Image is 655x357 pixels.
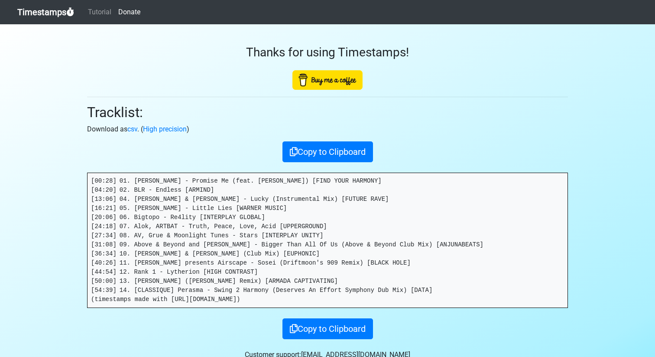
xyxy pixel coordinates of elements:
[292,70,363,90] img: Buy Me A Coffee
[88,173,567,308] pre: [00:28] 01. [PERSON_NAME] - Promise Me (feat. [PERSON_NAME]) [FIND YOUR HARMONY] [04:20] 02. BLR ...
[87,104,568,121] h2: Tracklist:
[282,318,373,339] button: Copy to Clipboard
[115,3,144,21] a: Donate
[87,45,568,60] h3: Thanks for using Timestamps!
[127,125,137,133] a: csv
[84,3,115,21] a: Tutorial
[87,124,568,134] p: Download as . ( )
[17,3,74,21] a: Timestamps
[143,125,187,133] a: High precision
[282,141,373,162] button: Copy to Clipboard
